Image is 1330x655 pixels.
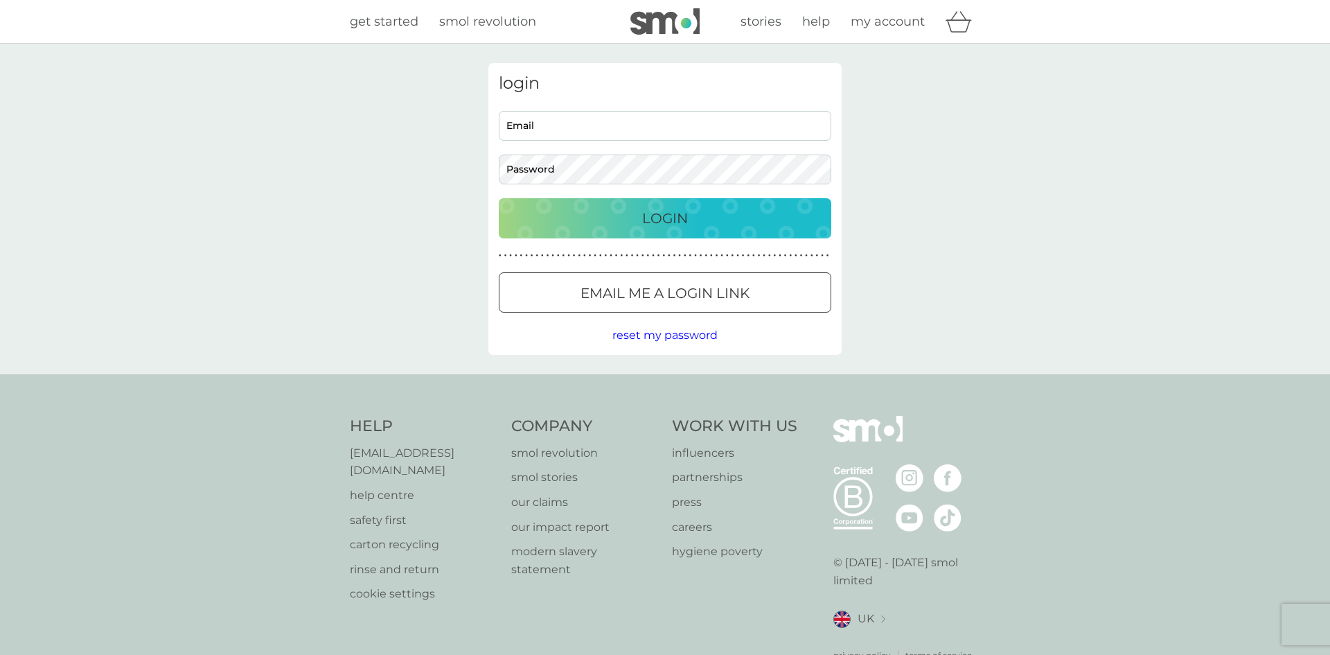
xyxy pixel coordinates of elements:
[350,416,497,437] h4: Help
[350,561,497,579] a: rinse and return
[511,469,659,487] a: smol stories
[710,252,713,259] p: ●
[672,416,797,437] h4: Work With Us
[551,252,554,259] p: ●
[795,252,797,259] p: ●
[647,252,650,259] p: ●
[672,543,797,561] a: hygiene poverty
[768,252,771,259] p: ●
[851,14,925,29] span: my account
[684,252,686,259] p: ●
[833,554,981,589] p: © [DATE] - [DATE] smol limited
[851,12,925,32] a: my account
[615,252,618,259] p: ●
[541,252,544,259] p: ●
[525,252,528,259] p: ●
[742,252,745,259] p: ●
[752,252,755,259] p: ●
[784,252,787,259] p: ●
[511,543,659,578] a: modern slavery statement
[800,252,803,259] p: ●
[562,252,565,259] p: ●
[499,73,831,94] h3: login
[716,252,718,259] p: ●
[439,12,536,32] a: smol revolution
[789,252,792,259] p: ●
[511,444,659,462] a: smol revolution
[678,252,681,259] p: ●
[599,252,602,259] p: ●
[642,207,688,229] p: Login
[511,518,659,536] a: our impact report
[672,494,797,512] a: press
[672,518,797,536] a: careers
[662,252,665,259] p: ●
[652,252,655,259] p: ●
[779,252,781,259] p: ●
[668,252,671,259] p: ●
[531,252,533,259] p: ●
[736,252,739,259] p: ●
[594,252,596,259] p: ●
[511,494,659,512] a: our claims
[720,252,723,259] p: ●
[881,615,885,623] img: select a new location
[833,611,851,628] img: UK flag
[694,252,697,259] p: ●
[826,252,829,259] p: ●
[731,252,734,259] p: ●
[610,252,612,259] p: ●
[810,252,813,259] p: ●
[511,416,659,437] h4: Company
[350,512,497,530] a: safety first
[350,14,418,29] span: get started
[499,252,502,259] p: ●
[573,252,576,259] p: ●
[821,252,824,259] p: ●
[833,416,903,463] img: smol
[350,536,497,554] a: carton recycling
[747,252,750,259] p: ●
[774,252,777,259] p: ●
[499,272,831,313] button: Email me a login link
[758,252,761,259] p: ●
[589,252,592,259] p: ●
[704,252,707,259] p: ●
[350,585,497,603] a: cookie settings
[612,326,718,344] button: reset my password
[583,252,586,259] p: ●
[763,252,765,259] p: ●
[520,252,523,259] p: ●
[700,252,702,259] p: ●
[620,252,623,259] p: ●
[896,504,923,532] img: visit the smol Youtube page
[350,487,497,505] p: help centre
[673,252,676,259] p: ●
[636,252,639,259] p: ●
[509,252,512,259] p: ●
[816,252,819,259] p: ●
[741,14,781,29] span: stories
[802,12,830,32] a: help
[946,8,980,35] div: basket
[557,252,560,259] p: ●
[515,252,517,259] p: ●
[672,469,797,487] a: partnerships
[504,252,507,259] p: ●
[805,252,808,259] p: ●
[631,252,634,259] p: ●
[802,14,830,29] span: help
[726,252,729,259] p: ●
[626,252,628,259] p: ●
[672,444,797,462] p: influencers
